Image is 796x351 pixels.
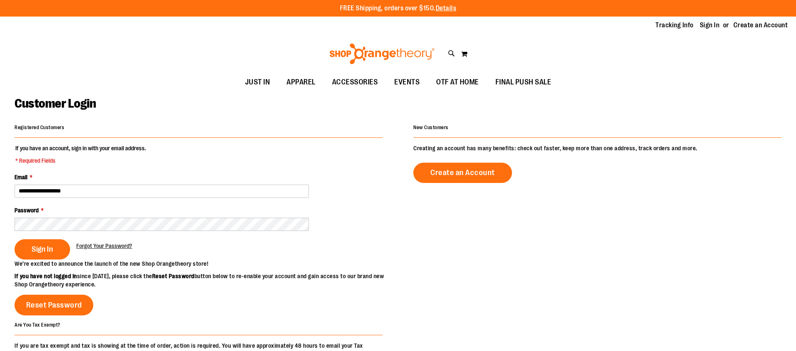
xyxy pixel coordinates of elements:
a: ACCESSORIES [324,73,386,92]
span: ACCESSORIES [332,73,378,91]
strong: If you have not logged in [15,273,77,279]
p: since [DATE], please click the button below to re-enable your account and gain access to our bran... [15,272,398,288]
a: JUST IN [237,73,279,92]
p: We’re excited to announce the launch of the new Shop Orangetheory store! [15,260,398,268]
span: APPAREL [286,73,315,91]
p: Creating an account has many benefits: check out faster, keep more than one address, track orders... [413,144,781,152]
a: Create an Account [733,21,788,30]
span: Reset Password [26,301,82,310]
a: Details [436,5,456,12]
span: Forgot Your Password? [76,243,132,249]
legend: If you have an account, sign in with your email address. [15,144,147,165]
span: FINAL PUSH SALE [495,73,551,91]
a: Tracking Info [655,21,694,30]
span: OTF AT HOME [436,73,479,91]
button: Sign In [15,239,70,260]
span: JUST IN [245,73,270,91]
span: Password [15,207,39,214]
span: * Required Fields [15,156,146,165]
span: Email [15,174,27,180]
img: Shop Orangetheory [328,43,436,64]
strong: Registered Customers [15,125,64,130]
strong: New Customers [413,125,449,130]
a: Create an Account [413,163,512,183]
a: OTF AT HOME [428,73,487,92]
a: FINAL PUSH SALE [487,73,560,92]
span: Create an Account [430,168,495,177]
span: Sign In [32,245,53,254]
a: Forgot Your Password? [76,242,132,250]
strong: Are You Tax Exempt? [15,322,61,327]
strong: Reset Password [152,273,194,279]
a: Sign In [700,21,720,30]
span: EVENTS [394,73,420,91]
a: Reset Password [15,295,93,315]
p: FREE Shipping, orders over $150. [340,4,456,13]
span: Customer Login [15,96,96,111]
a: APPAREL [278,73,324,92]
a: EVENTS [386,73,428,92]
